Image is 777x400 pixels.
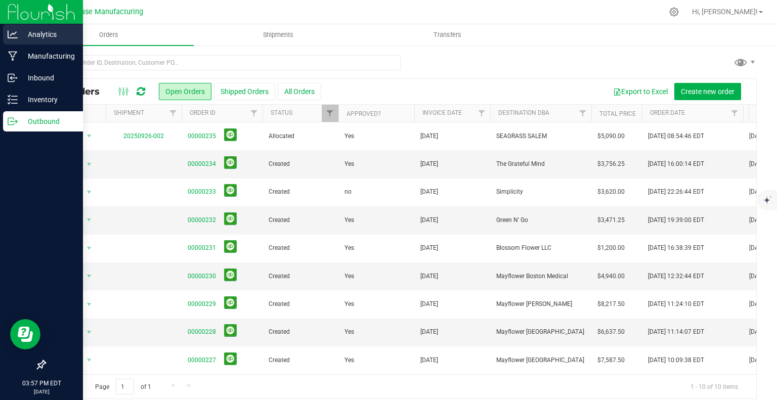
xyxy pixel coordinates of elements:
span: Yes [344,272,354,281]
span: [DATE] 16:38:39 EDT [648,243,704,253]
span: Allocated [269,131,332,141]
span: [DATE] [749,327,767,337]
span: Yes [344,215,354,225]
a: Filter [165,105,182,122]
span: SEAGRASS SALEM [496,131,585,141]
span: select [83,185,96,199]
p: 03:57 PM EDT [5,379,78,388]
a: Total Price [599,110,636,117]
span: [DATE] [420,159,438,169]
span: [DATE] 19:39:00 EDT [648,215,704,225]
inline-svg: Outbound [8,116,18,126]
span: [DATE] [420,243,438,253]
span: Yes [344,299,354,309]
p: Outbound [18,115,78,127]
a: 20250926-002 [123,132,164,140]
span: Yes [344,327,354,337]
span: Yes [344,131,354,141]
span: [DATE] [420,215,438,225]
p: Analytics [18,28,78,40]
span: Create new order [681,87,735,96]
span: $3,756.25 [597,159,625,169]
input: 1 [116,379,134,394]
span: Mayflower [PERSON_NAME] [496,299,585,309]
p: Inbound [18,72,78,84]
span: [DATE] [420,187,438,197]
a: Filter [322,105,338,122]
inline-svg: Inventory [8,95,18,105]
span: $8,217.50 [597,299,625,309]
span: Blossom Flower LLC [496,243,585,253]
span: $3,471.25 [597,215,625,225]
span: Hi, [PERSON_NAME]! [692,8,758,16]
a: 00000234 [188,159,216,169]
span: $4,940.00 [597,272,625,281]
a: Orders [24,24,194,46]
span: Yes [344,243,354,253]
span: Transfers [420,30,475,39]
span: [DATE] [420,355,438,365]
span: Created [269,215,332,225]
span: Shipments [249,30,307,39]
span: Green N' Go [496,215,585,225]
p: Inventory [18,94,78,106]
span: [DATE] [420,131,438,141]
span: [DATE] [420,272,438,281]
span: $1,200.00 [597,243,625,253]
span: $7,587.50 [597,355,625,365]
a: Destination DBA [498,109,549,116]
span: $5,090.00 [597,131,625,141]
a: Status [271,109,292,116]
span: select [83,269,96,283]
span: Page of 1 [87,379,159,394]
a: 00000229 [188,299,216,309]
a: Filter [575,105,591,122]
span: [DATE] [749,131,767,141]
a: Transfers [363,24,533,46]
button: Shipped Orders [214,83,275,100]
a: Order ID [190,109,215,116]
span: [DATE] 11:14:07 EDT [648,327,704,337]
p: [DATE] [5,388,78,395]
span: select [83,213,96,227]
span: no [344,187,352,197]
a: Approved? [347,110,381,117]
button: Open Orders [159,83,211,100]
span: $6,637.50 [597,327,625,337]
span: select [83,157,96,171]
a: Shipment [114,109,144,116]
span: Created [269,159,332,169]
iframe: Resource center [10,319,40,349]
span: [DATE] 08:54:46 EDT [648,131,704,141]
span: [DATE] 10:09:38 EDT [648,355,704,365]
button: All Orders [278,83,321,100]
span: [DATE] [749,215,767,225]
span: Yes [344,355,354,365]
span: The Grateful Mind [496,159,585,169]
span: [DATE] [420,299,438,309]
span: [DATE] 22:26:44 EDT [648,187,704,197]
span: [DATE] [749,299,767,309]
span: [DATE] 16:00:14 EDT [648,159,704,169]
span: Created [269,355,332,365]
span: [DATE] [749,272,767,281]
span: 1 - 10 of 10 items [682,379,746,394]
inline-svg: Manufacturing [8,51,18,61]
span: Orders [85,30,132,39]
span: [DATE] [749,187,767,197]
button: Create new order [674,83,741,100]
span: select [83,241,96,255]
a: 00000235 [188,131,216,141]
input: Search Order ID, Destination, Customer PO... [45,55,401,70]
span: [DATE] 11:24:10 EDT [648,299,704,309]
a: 00000228 [188,327,216,337]
span: Mayflower [GEOGRAPHIC_DATA] [496,327,585,337]
span: [DATE] [749,159,767,169]
span: Mayflower [GEOGRAPHIC_DATA] [496,355,585,365]
button: Export to Excel [607,83,674,100]
span: select [83,325,96,339]
a: Filter [246,105,263,122]
span: Created [269,187,332,197]
span: Created [269,299,332,309]
a: 00000231 [188,243,216,253]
